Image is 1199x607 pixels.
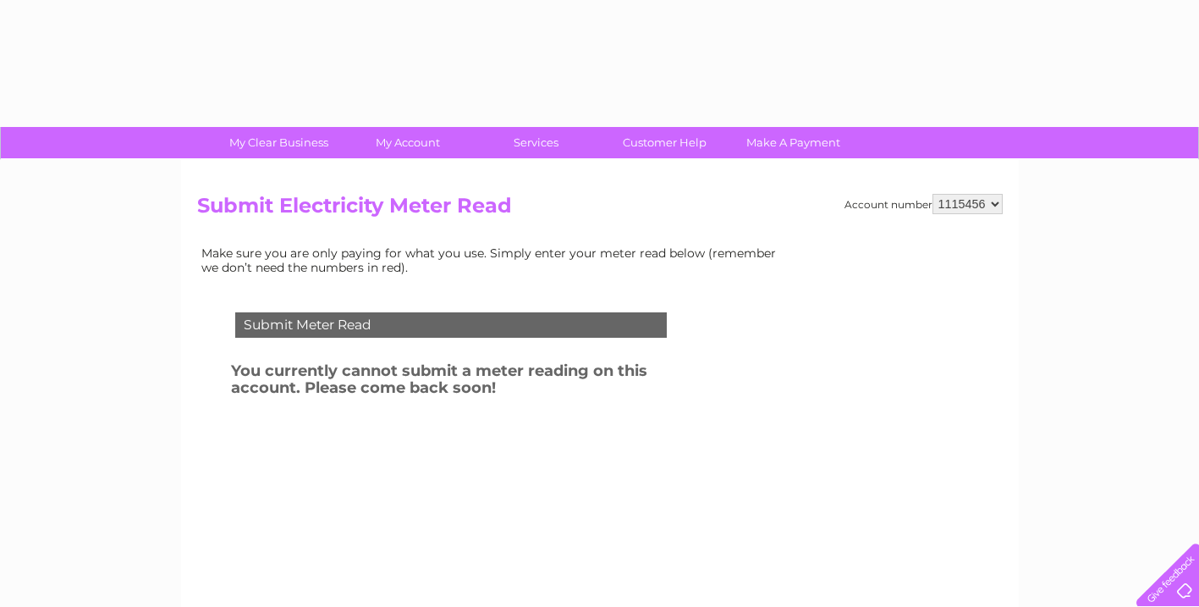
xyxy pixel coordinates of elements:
div: Account number [844,194,1003,214]
a: My Account [338,127,477,158]
td: Make sure you are only paying for what you use. Simply enter your meter read below (remember we d... [197,242,789,278]
div: Submit Meter Read [235,312,667,338]
h3: You currently cannot submit a meter reading on this account. Please come back soon! [231,359,712,406]
a: My Clear Business [209,127,349,158]
a: Customer Help [595,127,734,158]
a: Services [466,127,606,158]
a: Make A Payment [723,127,863,158]
h2: Submit Electricity Meter Read [197,194,1003,226]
